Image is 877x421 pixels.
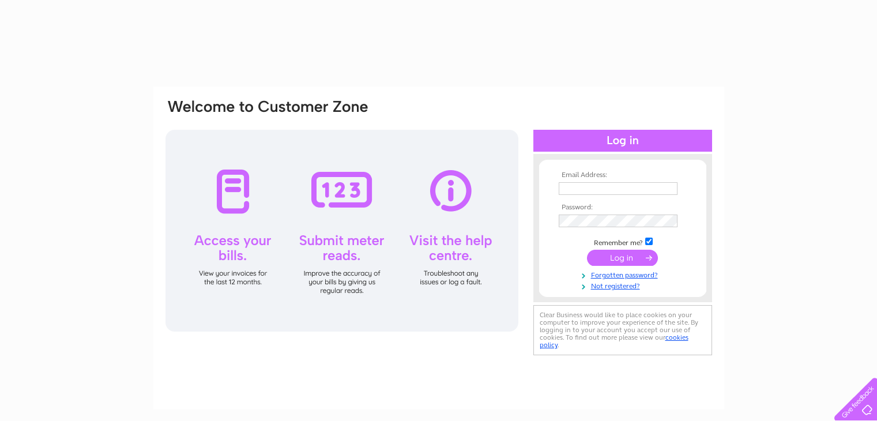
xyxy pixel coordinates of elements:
th: Password: [556,204,690,212]
div: Clear Business would like to place cookies on your computer to improve your experience of the sit... [533,305,712,355]
td: Remember me? [556,236,690,247]
a: cookies policy [540,333,688,349]
a: Not registered? [559,280,690,291]
a: Forgotten password? [559,269,690,280]
input: Submit [587,250,658,266]
th: Email Address: [556,171,690,179]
